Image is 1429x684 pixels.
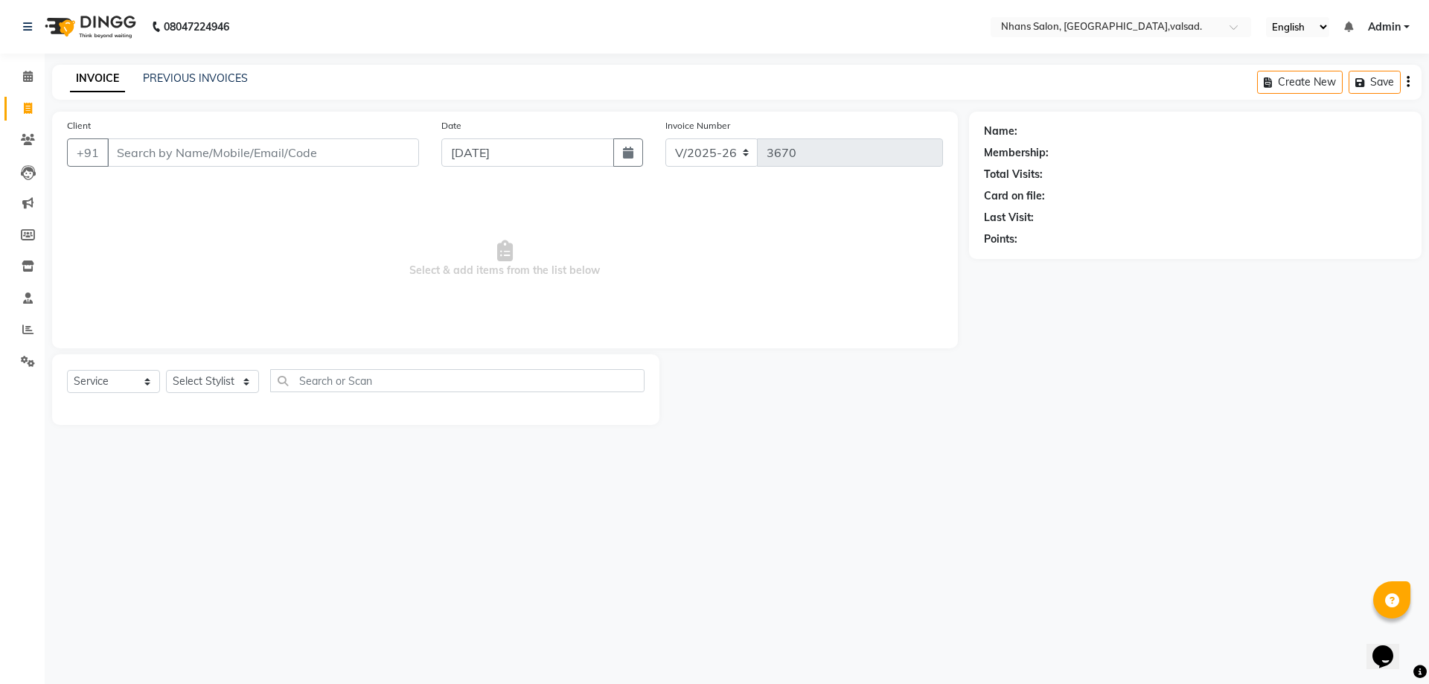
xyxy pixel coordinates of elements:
[1366,624,1414,669] iframe: chat widget
[143,71,248,85] a: PREVIOUS INVOICES
[38,6,140,48] img: logo
[270,369,645,392] input: Search or Scan
[984,145,1049,161] div: Membership:
[164,6,229,48] b: 08047224946
[67,119,91,132] label: Client
[67,185,943,333] span: Select & add items from the list below
[1257,71,1343,94] button: Create New
[984,210,1034,226] div: Last Visit:
[665,119,730,132] label: Invoice Number
[984,124,1017,139] div: Name:
[67,138,109,167] button: +91
[1368,19,1401,35] span: Admin
[1349,71,1401,94] button: Save
[984,167,1043,182] div: Total Visits:
[441,119,461,132] label: Date
[70,65,125,92] a: INVOICE
[984,188,1045,204] div: Card on file:
[107,138,419,167] input: Search by Name/Mobile/Email/Code
[984,231,1017,247] div: Points:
